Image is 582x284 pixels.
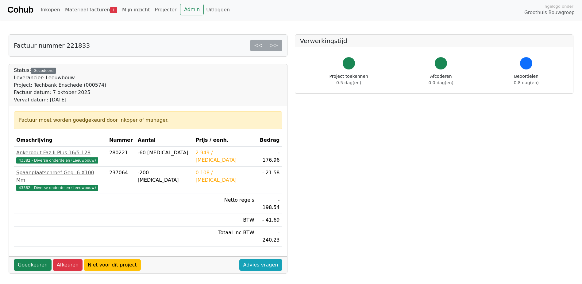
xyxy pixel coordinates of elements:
td: - 21.58 [257,167,282,194]
td: Totaal inc BTW [193,227,256,247]
div: Gecodeerd [31,68,56,74]
div: -200 [MEDICAL_DATA] [138,169,191,184]
th: Bedrag [257,134,282,147]
th: Prijs / eenh. [193,134,256,147]
td: Netto regels [193,194,256,214]
th: Nummer [107,134,135,147]
div: Factuur datum: 7 oktober 2025 [14,89,106,96]
span: Ingelogd onder: [543,3,575,9]
h5: Verwerkingstijd [300,37,569,45]
a: Projecten [152,4,180,16]
div: 0.108 / [MEDICAL_DATA] [195,169,254,184]
div: Beoordelen [514,73,539,86]
td: - 240.23 [257,227,282,247]
a: Advies vragen [239,259,282,271]
span: Groothuis Bouwgroep [524,9,575,16]
td: - 41.69 [257,214,282,227]
th: Aantal [135,134,193,147]
h5: Factuur nummer 221833 [14,42,90,49]
td: - 198.54 [257,194,282,214]
a: Inkopen [38,4,62,16]
div: Afcoderen [429,73,453,86]
a: Mijn inzicht [120,4,152,16]
a: Spaanplaatschroef Geg. 6 X100 Mm43382 - Diverse onderdelen (Leeuwbouw) [16,169,104,191]
a: Admin [180,4,204,15]
div: Status: [14,67,106,104]
a: Goedkeuren [14,259,52,271]
span: 0.8 dag(en) [514,80,539,85]
div: -60 [MEDICAL_DATA] [138,149,191,156]
span: 43382 - Diverse onderdelen (Leeuwbouw) [16,185,98,191]
div: Project: Techbank Enschede (000574) [14,81,106,89]
a: Uitloggen [204,4,232,16]
div: Factuur moet worden goedgekeurd door inkoper of manager. [19,116,277,124]
td: BTW [193,214,256,227]
td: 237064 [107,167,135,194]
a: Ankerbout Faz Ii Plus 16/5 12843382 - Diverse onderdelen (Leeuwbouw) [16,149,104,164]
span: 43382 - Diverse onderdelen (Leeuwbouw) [16,157,98,164]
span: 0.5 dag(en) [336,80,361,85]
a: Afkeuren [53,259,83,271]
a: Materiaal facturen1 [63,4,120,16]
td: 280221 [107,147,135,167]
td: - 176.96 [257,147,282,167]
div: Project toekennen [330,73,368,86]
a: Cohub [7,2,33,17]
div: Verval datum: [DATE] [14,96,106,104]
a: Niet voor dit project [84,259,141,271]
div: Ankerbout Faz Ii Plus 16/5 128 [16,149,104,156]
div: Leverancier: Leeuwbouw [14,74,106,81]
span: 0.0 dag(en) [429,80,453,85]
div: Spaanplaatschroef Geg. 6 X100 Mm [16,169,104,184]
span: 1 [110,7,117,13]
th: Omschrijving [14,134,107,147]
div: 2.949 / [MEDICAL_DATA] [195,149,254,164]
